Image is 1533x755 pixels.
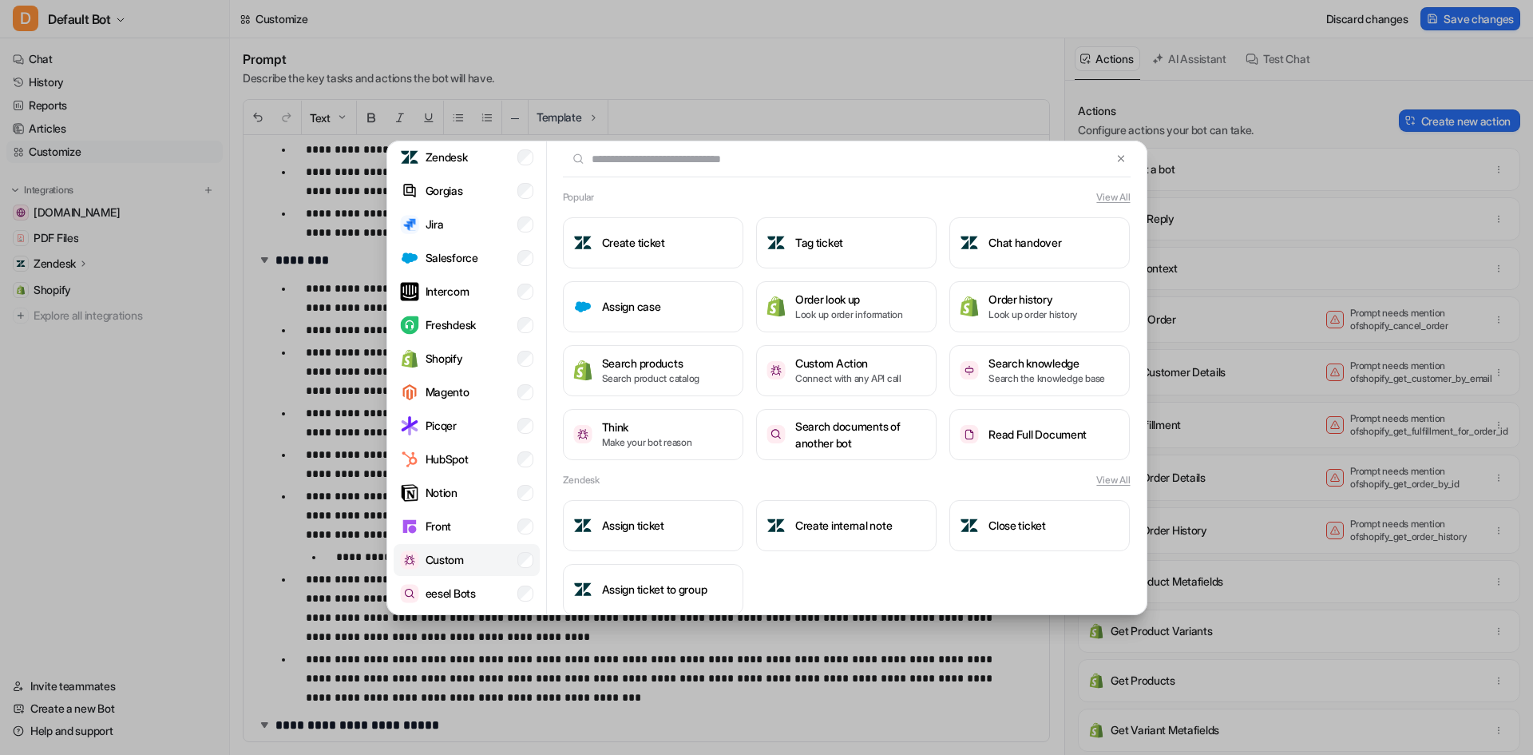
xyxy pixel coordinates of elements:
button: ThinkThinkMake your bot reason [563,409,743,460]
button: Order look upOrder look upLook up order information [756,281,937,332]
button: Create ticketCreate ticket [563,217,743,268]
button: Create internal noteCreate internal note [756,500,937,551]
button: Tag ticketTag ticket [756,217,937,268]
p: Notion [426,484,458,501]
img: Order look up [766,296,786,317]
h3: Chat handover [988,234,1061,251]
h3: Order history [988,291,1077,308]
h3: Order look up [795,291,903,308]
button: Chat handoverChat handover [949,217,1130,268]
h3: Close ticket [988,517,1046,534]
p: Freshdesk [426,316,476,333]
img: Assign case [573,297,592,316]
button: View All [1096,473,1130,487]
img: Chat handover [960,233,979,252]
button: Close ticketClose ticket [949,500,1130,551]
img: Read Full Document [960,425,979,443]
p: Connect with any API call [795,372,901,386]
p: Make your bot reason [602,435,692,450]
h3: Assign ticket [602,517,664,534]
img: Search knowledge [960,361,979,379]
h2: Popular [563,190,594,205]
h3: Create internal note [795,517,892,534]
p: Picqer [426,417,457,434]
button: Assign ticketAssign ticket [563,500,743,551]
img: Assign ticket to group [573,580,592,599]
p: Look up order information [795,308,903,322]
button: Read Full DocumentRead Full Document [949,409,1130,460]
img: Order history [960,296,979,317]
h3: Assign ticket to group [602,581,707,598]
p: Gorgias [426,182,463,199]
button: Assign caseAssign case [563,281,743,332]
button: Custom ActionCustom ActionConnect with any API call [756,345,937,396]
h3: Create ticket [602,234,665,251]
p: Intercom [426,283,469,300]
button: Search knowledgeSearch knowledgeSearch the knowledge base [949,345,1130,396]
h3: Tag ticket [795,234,843,251]
button: Search productsSearch productsSearch product catalog [563,345,743,396]
p: Front [426,518,452,534]
p: Zendesk [426,149,468,165]
p: eesel Bots [426,585,476,602]
p: Look up order history [988,308,1077,322]
p: Salesforce [426,249,478,266]
img: Create ticket [573,233,592,252]
p: HubSpot [426,451,469,467]
img: Assign ticket [573,516,592,535]
img: Search documents of another bot [766,425,786,443]
button: View All [1096,190,1130,205]
button: Assign ticket to groupAssign ticket to group [563,564,743,615]
img: Close ticket [960,516,979,535]
p: Search the knowledge base [988,372,1105,386]
h3: Read Full Document [988,426,1087,443]
img: Create internal note [766,516,786,535]
img: Think [573,425,592,443]
h3: Search documents of another bot [795,418,926,451]
button: Order historyOrder historyLook up order history [949,281,1130,332]
h3: Custom Action [795,355,901,372]
p: Custom [426,551,464,568]
p: Search product catalog [602,372,700,386]
button: Search documents of another botSearch documents of another bot [756,409,937,460]
img: Custom Action [766,361,786,379]
h3: Search knowledge [988,355,1105,372]
img: Tag ticket [766,233,786,252]
h2: Zendesk [563,473,600,487]
p: Shopify [426,350,463,367]
h3: Assign case [602,298,661,315]
h3: Search products [602,355,700,372]
p: Jira [426,216,444,232]
h3: Think [602,419,692,435]
img: Search products [573,360,592,381]
p: Magento [426,383,469,400]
